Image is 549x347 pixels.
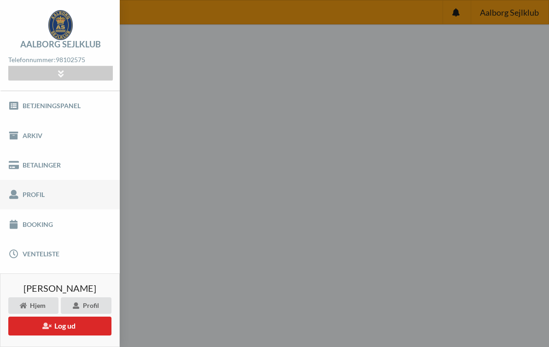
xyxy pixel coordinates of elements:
div: Profil [61,297,111,314]
div: Telefonnummer: [8,54,112,66]
strong: 98102575 [56,56,85,64]
span: [PERSON_NAME] [23,283,96,293]
button: Log ud [8,317,111,335]
div: Hjem [8,297,58,314]
img: logo [48,10,73,40]
div: Aalborg Sejlklub [20,40,101,48]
